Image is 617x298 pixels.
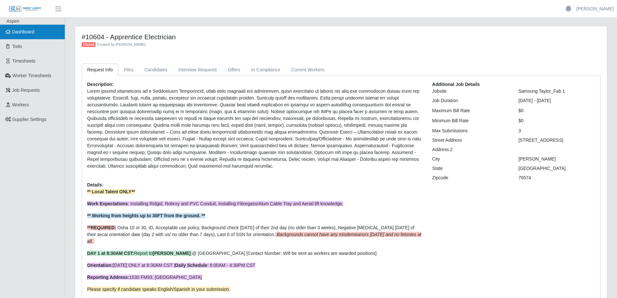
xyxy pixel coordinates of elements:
div: Address 2 [427,146,513,153]
strong: ** Local Talent ONLY** [87,189,135,194]
span: Report to [87,251,192,256]
p: Lorem ipsumd sitametcons ad e Seddoeiusm Temporincid, utlab etdo magnaali eni adminimven, quisn e... [87,88,422,170]
a: Request Info [82,64,118,76]
a: Offers [223,64,246,76]
strong: ** Working from heights up to 30FT from the ground. ** [87,213,205,218]
span: Dashboard [12,29,35,34]
a: [PERSON_NAME] [577,6,614,12]
div: [GEOGRAPHIC_DATA] [514,165,600,172]
div: Maximum Bill Rate [427,107,513,114]
a: Files [118,64,139,76]
div: Zipcode [427,174,513,181]
span: : Installing Ridgid, Robroy and PVC Conduit, installing Fibregass/Alum Cable Tray and Aerial lift... [87,201,343,206]
div: Job Duration [427,97,513,104]
div: Street Address [427,137,513,144]
div: Minimum Bill Rate [427,117,513,124]
div: City [427,156,513,162]
div: [DATE] - [DATE] [514,97,600,104]
strong: DAY 1 at 8:30AM CST: [87,251,134,256]
a: Interview Requests [173,64,223,76]
span: Timesheets [12,58,36,64]
span: Created by [PERSON_NAME] [97,42,145,46]
div: State [427,165,513,172]
span: Supplier Settings [12,117,47,122]
div: Jobsite [427,88,513,95]
span: Job Requests [12,88,40,93]
span: 1530 FM93, [GEOGRAPHIC_DATA] [87,275,202,280]
strong: **REQUIRED: [87,225,116,230]
strong: Orientation: [87,263,113,268]
strong: Work Expectations [87,201,128,206]
em: Backgrounds cannot have any misdemeanors [DATE] and no felonies at all. [87,232,421,244]
div: $0 [514,117,600,124]
a: Current Workers [286,64,330,76]
h4: #10604 - Apprentice Electrician [82,33,468,41]
img: SLM Logo [9,6,41,13]
div: 3 [514,127,600,134]
a: In Compliance [246,64,286,76]
span: Osha 10 or 30, ID, Acceptable use policy, Background check [DATE] of their 2nd day (no older than... [87,225,421,244]
div: Samsung Taylor_Fab 1 [514,88,600,95]
div: $0 [514,107,600,114]
strong: [PERSON_NAME] [153,251,190,256]
span: [DATE] ONLY at 8:30AM CST | : 6:00AM - 4:30PM CST [87,263,255,268]
div: Max Submissions [427,127,513,134]
b: Additional Job Details [432,82,480,87]
strong: Daily Schedule [175,263,207,268]
div: [PERSON_NAME] [514,156,600,162]
span: Aspen [6,18,19,24]
b: Details: [87,182,104,187]
a: Candidates [139,64,173,76]
div: [STREET_ADDRESS] [514,137,600,144]
span: Workers [12,102,29,107]
span: Worker Timesheets [12,73,51,78]
b: Description: [87,82,114,87]
span: Please specify if candidate speaks English/Spanish in your submission. [87,287,230,292]
strong: Reporting Address: [87,275,129,280]
span: Closed [82,42,96,47]
div: 76574 [514,174,600,181]
p: @ [GEOGRAPHIC_DATA] [Contact Number: Will be sent as workers are awarded positions] [87,250,422,257]
span: Todo [12,44,22,49]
